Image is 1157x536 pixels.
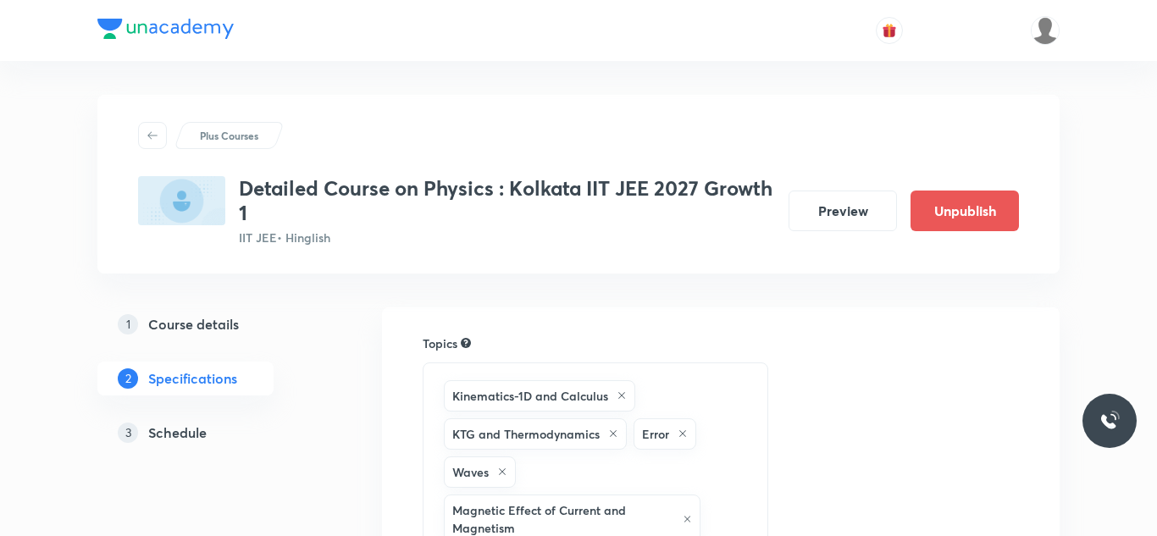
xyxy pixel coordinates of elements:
a: 1Course details [97,307,328,341]
p: IIT JEE • Hinglish [239,229,775,246]
h5: Schedule [148,423,207,443]
h6: Waves [452,463,489,481]
h3: Detailed Course on Physics : Kolkata IIT JEE 2027 Growth 1 [239,176,775,225]
img: 00378743-DEA4-4AF6-9AB5-7290D3840525_plus.png [138,176,225,225]
img: Company Logo [97,19,234,39]
p: 1 [118,314,138,334]
h6: KTG and Thermodynamics [452,425,600,443]
button: avatar [876,17,903,44]
p: 3 [118,423,138,443]
h6: Error [642,425,669,443]
img: avatar [882,23,897,38]
h5: Specifications [148,368,237,389]
p: 2 [118,368,138,389]
h5: Course details [148,314,239,334]
div: Search for topics [461,335,471,351]
h6: Topics [423,334,457,352]
a: 3Schedule [97,416,328,450]
button: Preview [789,191,897,231]
p: Plus Courses [200,128,258,143]
a: Company Logo [97,19,234,43]
button: Unpublish [911,191,1019,231]
h6: Kinematics-1D and Calculus [452,387,608,405]
img: ttu [1099,411,1120,431]
img: snigdha [1031,16,1060,45]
